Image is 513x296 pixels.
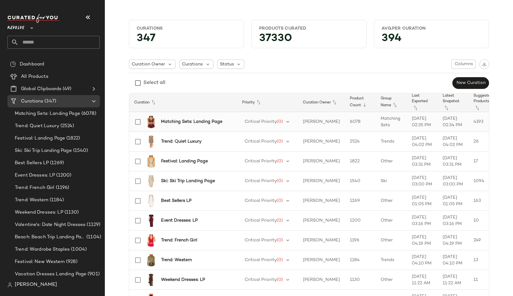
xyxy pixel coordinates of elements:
td: Other [376,152,407,171]
td: 13 [469,250,499,270]
img: LAGR-WS589_V1.jpg [145,116,157,128]
span: Vacation Dresses Landing Page [15,271,86,278]
span: Beach: Beach Trip Landing Page [15,234,85,241]
td: [DATE] 04:02 PM [407,132,438,152]
td: 249 [469,231,499,250]
span: (0) [277,258,283,262]
td: [DATE] 04:02 PM [438,132,469,152]
img: cfy_white_logo.C9jOOHJF.svg [7,14,60,23]
th: Curation Owner [298,93,345,112]
th: Product Count [345,93,376,112]
span: (1540) [72,147,88,154]
div: 37330 [254,34,364,45]
span: Critical Priority [245,218,277,223]
span: Critical Priority [245,277,277,282]
img: SNYR-WS37_V1.jpg [145,254,157,266]
td: [PERSON_NAME] [298,171,345,191]
span: Festival: Landing Page [15,135,65,142]
th: Latest Snapshot [438,93,469,112]
span: Matching Sets: Landing Page [15,110,80,117]
td: 11 [469,270,499,290]
span: (1129) [85,221,100,228]
td: Trends [376,250,407,270]
img: SMOD-WD13_V1.jpg [145,215,157,227]
span: Trend: French Girl [15,184,55,191]
td: [DATE] 03:31 PM [438,152,469,171]
td: 4193 [469,112,499,132]
td: [PERSON_NAME] [298,231,345,250]
span: (1104) [85,234,101,241]
button: Columns [451,60,475,69]
td: [DATE] 03:31 PM [407,152,438,171]
div: Products Curated [259,26,359,31]
b: Trend: French Girl [161,237,197,244]
td: [PERSON_NAME] [298,211,345,231]
td: Matching Sets [376,112,407,132]
td: [DATE] 02:35 PM [407,112,438,132]
span: Curations [182,61,203,68]
span: Critical Priority [245,198,277,203]
span: (901) [86,271,100,278]
b: Ski: Ski Trip Landing Page [161,178,215,184]
b: Trend: Quiet Luxury [161,138,201,145]
div: Avg.per Curation [382,26,481,31]
button: New Curation [452,77,489,89]
div: Select all [143,79,165,87]
th: Group Name [376,93,407,112]
span: (0) [277,218,283,223]
span: (0) [277,238,283,243]
td: [DATE] 03:16 PM [438,211,469,231]
img: LIKR-WD866_V1.jpg [145,135,157,148]
td: 26 [469,132,499,152]
span: (1822) [65,135,80,142]
img: svg%3e [10,61,16,67]
span: Critical Priority [245,119,277,124]
td: 1200 [345,211,376,231]
span: Best Sellers LP [15,160,49,167]
span: Trend: Quiet Luxury [15,123,59,130]
td: 17 [469,152,499,171]
td: 1130 [345,270,376,290]
span: (1269) [49,160,64,167]
td: 6078 [345,112,376,132]
div: 394 [377,34,486,45]
span: (1004) [70,246,87,253]
span: (1196) [55,184,69,191]
img: SHOW-WS535_V1.jpg [145,155,157,168]
span: Dashboard [20,61,44,68]
td: [DATE] 01:05 PM [407,191,438,211]
td: [DATE] 03:00 PM [407,171,438,191]
b: Festival: Landing Page [161,158,208,165]
td: 1540 [345,171,376,191]
span: Weekend Dresses: LP [15,209,63,216]
td: Ski [376,171,407,191]
span: [PERSON_NAME] [15,281,57,289]
b: Weekend Dresses: LP [161,277,205,283]
td: [PERSON_NAME] [298,152,345,171]
span: Columns [454,62,473,67]
td: [DATE] 04:10 PM [407,250,438,270]
td: [DATE] 04:19 PM [407,231,438,250]
td: Other [376,270,407,290]
th: Priority [237,93,298,112]
span: Curation Owner [132,61,165,68]
span: Event Dresses: LP [15,172,55,179]
img: MALR-WS998_V1.jpg [145,234,157,247]
div: 347 [132,34,241,45]
img: svg%3e [7,282,12,287]
span: Trend: Wardrobe Staples [15,246,70,253]
img: SUSA-WD2211_V1.jpg [145,274,157,286]
span: (2524) [59,123,74,130]
span: Critical Priority [245,139,277,144]
td: [DATE] 04:10 PM [438,250,469,270]
span: Critical Priority [245,159,277,164]
span: (49) [61,85,71,93]
span: (1130) [63,209,79,216]
th: Curation [129,93,237,112]
td: [PERSON_NAME] [298,270,345,290]
span: Curations [21,98,43,105]
td: 1094 [469,171,499,191]
td: Trends [376,132,407,152]
span: (0) [277,119,283,124]
span: (6078) [80,110,96,117]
